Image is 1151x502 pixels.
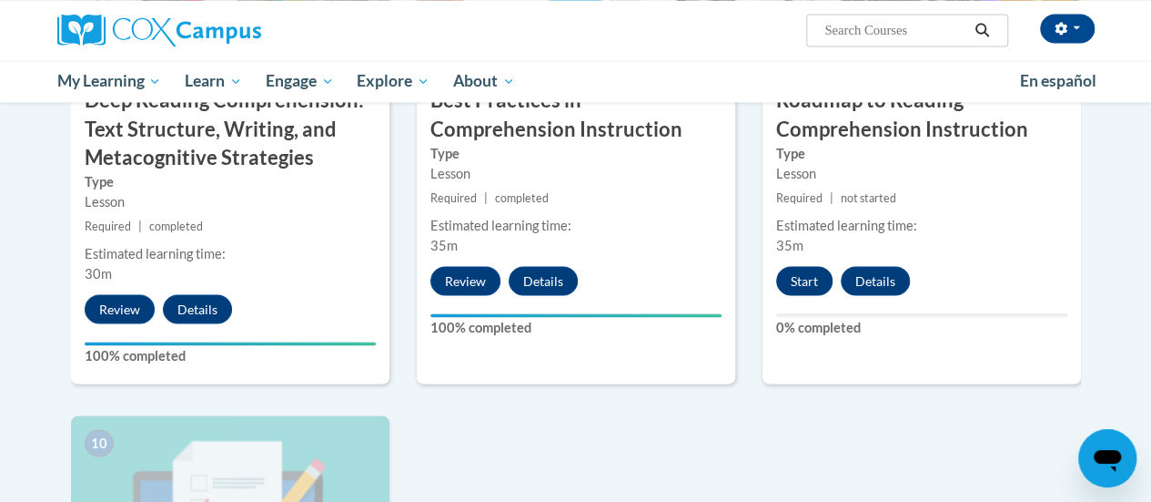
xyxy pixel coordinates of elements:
[85,345,376,365] label: 100% completed
[509,266,578,295] button: Details
[495,190,549,204] span: completed
[44,60,1108,102] div: Main menu
[776,237,803,252] span: 35m
[1020,71,1096,90] span: En español
[776,190,823,204] span: Required
[254,60,346,102] a: Engage
[968,19,995,41] button: Search
[85,171,376,191] label: Type
[1040,14,1095,43] button: Account Settings
[163,294,232,323] button: Details
[345,60,441,102] a: Explore
[1008,62,1108,100] a: En español
[430,237,458,252] span: 35m
[776,163,1067,183] div: Lesson
[149,219,203,232] span: completed
[441,60,527,102] a: About
[776,266,833,295] button: Start
[430,313,722,317] div: Your progress
[776,317,1067,337] label: 0% completed
[45,60,174,102] a: My Learning
[430,143,722,163] label: Type
[57,14,385,46] a: Cox Campus
[430,215,722,235] div: Estimated learning time:
[71,87,389,170] h3: Deep Reading Comprehension: Text Structure, Writing, and Metacognitive Strategies
[138,219,142,232] span: |
[85,219,131,232] span: Required
[776,215,1067,235] div: Estimated learning time:
[453,70,515,92] span: About
[430,190,477,204] span: Required
[841,190,896,204] span: not started
[85,191,376,211] div: Lesson
[430,317,722,337] label: 100% completed
[776,143,1067,163] label: Type
[484,190,488,204] span: |
[266,70,334,92] span: Engage
[85,265,112,281] span: 30m
[56,70,161,92] span: My Learning
[357,70,429,92] span: Explore
[417,87,735,143] h3: Best Practices in Comprehension Instruction
[85,243,376,263] div: Estimated learning time:
[1078,429,1136,487] iframe: Button to launch messaging window
[85,294,155,323] button: Review
[430,266,500,295] button: Review
[762,87,1081,143] h3: Roadmap to Reading Comprehension Instruction
[830,190,833,204] span: |
[430,163,722,183] div: Lesson
[173,60,254,102] a: Learn
[823,19,968,41] input: Search Courses
[85,429,114,456] span: 10
[185,70,242,92] span: Learn
[841,266,910,295] button: Details
[85,342,376,345] div: Your progress
[57,14,261,46] img: Cox Campus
